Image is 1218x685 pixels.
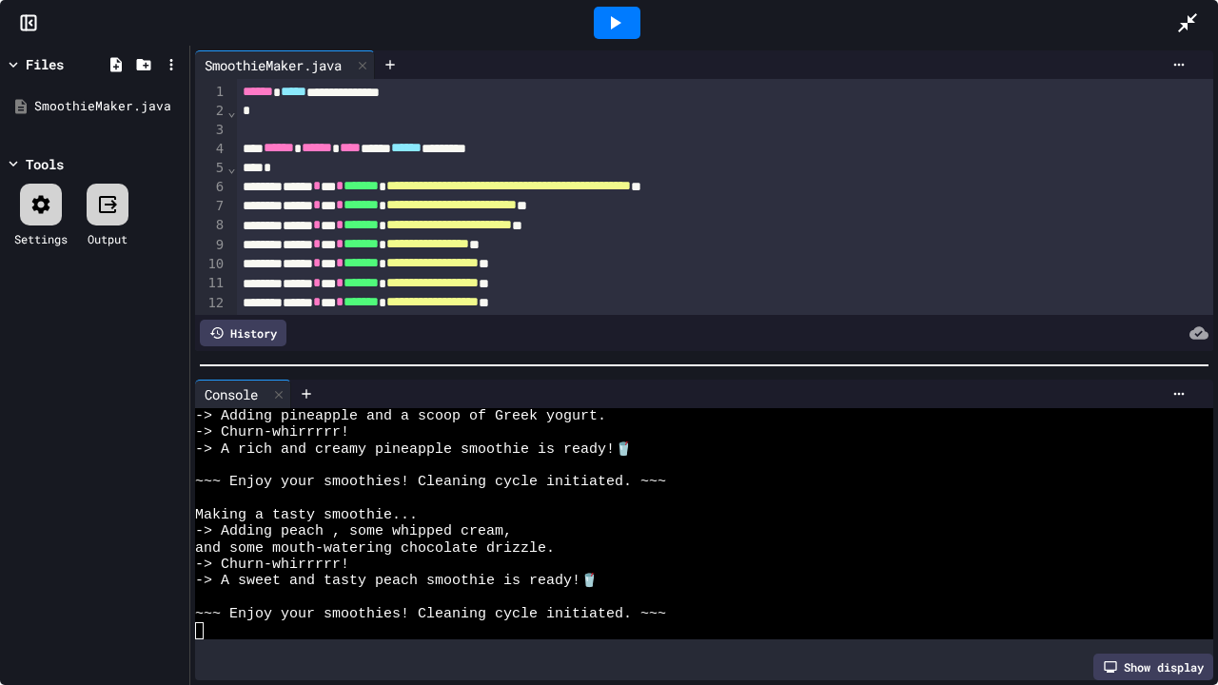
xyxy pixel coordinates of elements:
span: and some mouth-watering chocolate drizzle. [195,540,555,557]
span: -> A rich and creamy pineapple smoothie is ready! [195,441,615,458]
span: -> Adding peach , some whipped cream, [195,523,512,539]
span: -> Adding pineapple and a scoop of Greek yogurt. [195,408,606,424]
span: 🥤 [615,441,624,458]
span: -> Churn-whirrrrr! [195,424,349,440]
span: ~~~ Enjoy your smoothies! Cleaning cycle initiated. ~~~ [195,606,666,622]
span: -> Churn-whirrrrr! [195,557,349,573]
span: Making a tasty smoothie... [195,507,418,523]
div: Chat with us now!Close [8,8,131,121]
span: -> A sweet and tasty peach smoothie is ready! [195,573,580,589]
span: 🥤 [580,573,590,589]
span: ~~~ Enjoy your smoothies! Cleaning cycle initiated. ~~~ [195,474,666,490]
